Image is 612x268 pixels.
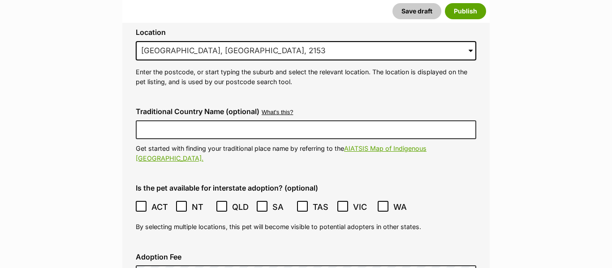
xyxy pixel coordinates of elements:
button: Publish [445,3,486,19]
button: What's this? [262,109,293,116]
span: ACT [151,201,172,213]
label: Location [136,28,476,36]
label: Is the pet available for interstate adoption? (optional) [136,184,476,192]
span: SA [272,201,293,213]
button: Save draft [392,3,441,19]
p: Get started with finding your traditional place name by referring to the [136,144,476,163]
label: Adoption Fee [136,253,476,261]
p: Enter the postcode, or start typing the suburb and select the relevant location. The location is ... [136,67,476,86]
label: Traditional Country Name (optional) [136,107,259,115]
a: AIATSIS Map of Indigenous [GEOGRAPHIC_DATA]. [136,145,427,162]
span: TAS [313,201,333,213]
p: By selecting multiple locations, this pet will become visible to potential adopters in other states. [136,222,476,231]
span: VIC [353,201,373,213]
input: Enter suburb or postcode [136,41,476,61]
span: WA [393,201,414,213]
span: QLD [232,201,252,213]
span: NT [192,201,212,213]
